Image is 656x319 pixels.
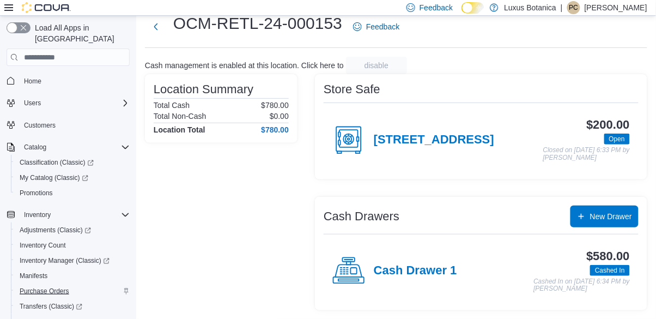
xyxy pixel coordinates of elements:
[31,22,130,44] span: Load All Apps in [GEOGRAPHIC_DATA]
[24,77,41,86] span: Home
[20,302,82,311] span: Transfers (Classic)
[20,74,130,87] span: Home
[24,143,46,152] span: Catalog
[15,239,70,252] a: Inventory Count
[2,73,134,88] button: Home
[20,208,130,221] span: Inventory
[324,210,399,223] h3: Cash Drawers
[366,21,399,32] span: Feedback
[20,141,130,154] span: Catalog
[570,206,639,227] button: New Drawer
[11,268,134,284] button: Manifests
[15,285,130,298] span: Purchase Orders
[11,222,134,238] a: Adjustments (Classic)
[15,269,52,282] a: Manifests
[15,156,130,169] span: Classification (Classic)
[595,266,625,275] span: Cashed In
[365,60,388,71] span: disable
[24,210,51,219] span: Inventory
[154,83,253,96] h3: Location Summary
[173,13,342,34] h1: OCM-RETL-24-000153
[20,75,46,88] a: Home
[20,272,47,280] span: Manifests
[561,1,563,14] p: |
[420,2,453,13] span: Feedback
[461,2,484,14] input: Dark Mode
[261,125,289,134] h4: $780.00
[504,1,556,14] p: Luxus Botanica
[15,239,130,252] span: Inventory Count
[154,112,206,121] h6: Total Non-Cash
[20,287,69,296] span: Purchase Orders
[15,254,114,267] a: Inventory Manager (Classic)
[20,141,51,154] button: Catalog
[20,97,45,110] button: Users
[11,284,134,299] button: Purchase Orders
[604,134,630,145] span: Open
[20,241,66,250] span: Inventory Count
[15,224,95,237] a: Adjustments (Classic)
[20,97,130,110] span: Users
[569,1,579,14] span: PC
[20,226,91,234] span: Adjustments (Classic)
[11,170,134,185] a: My Catalog (Classic)
[590,211,632,222] span: New Drawer
[15,171,130,184] span: My Catalog (Classic)
[145,61,344,70] p: Cash management is enabled at this location. Click here to
[15,186,130,200] span: Promotions
[24,99,41,107] span: Users
[533,278,630,293] p: Cashed In on [DATE] 6:34 PM by [PERSON_NAME]
[2,207,134,222] button: Inventory
[20,119,60,132] a: Customers
[261,101,289,110] p: $780.00
[587,250,630,263] h3: $580.00
[2,117,134,133] button: Customers
[20,173,88,182] span: My Catalog (Classic)
[20,256,110,265] span: Inventory Manager (Classic)
[15,300,87,313] a: Transfers (Classic)
[24,121,56,130] span: Customers
[15,269,130,282] span: Manifests
[15,186,57,200] a: Promotions
[346,57,407,74] button: disable
[349,16,404,38] a: Feedback
[154,125,205,134] h4: Location Total
[587,118,630,131] h3: $200.00
[22,2,71,13] img: Cova
[15,224,130,237] span: Adjustments (Classic)
[374,133,494,147] h4: [STREET_ADDRESS]
[20,118,130,132] span: Customers
[15,285,74,298] a: Purchase Orders
[567,1,580,14] div: Peter Cavaggioni
[270,112,289,121] p: $0.00
[15,300,130,313] span: Transfers (Classic)
[590,265,630,276] span: Cashed In
[154,101,190,110] h6: Total Cash
[609,134,625,144] span: Open
[2,140,134,155] button: Catalog
[2,95,134,111] button: Users
[585,1,647,14] p: [PERSON_NAME]
[15,254,130,267] span: Inventory Manager (Classic)
[20,208,55,221] button: Inventory
[324,83,380,96] h3: Store Safe
[543,147,630,161] p: Closed on [DATE] 6:33 PM by [PERSON_NAME]
[11,299,134,314] a: Transfers (Classic)
[11,253,134,268] a: Inventory Manager (Classic)
[374,264,457,278] h4: Cash Drawer 1
[11,238,134,253] button: Inventory Count
[11,185,134,201] button: Promotions
[11,155,134,170] a: Classification (Classic)
[15,156,98,169] a: Classification (Classic)
[20,189,53,197] span: Promotions
[20,158,94,167] span: Classification (Classic)
[145,16,167,38] button: Next
[15,171,93,184] a: My Catalog (Classic)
